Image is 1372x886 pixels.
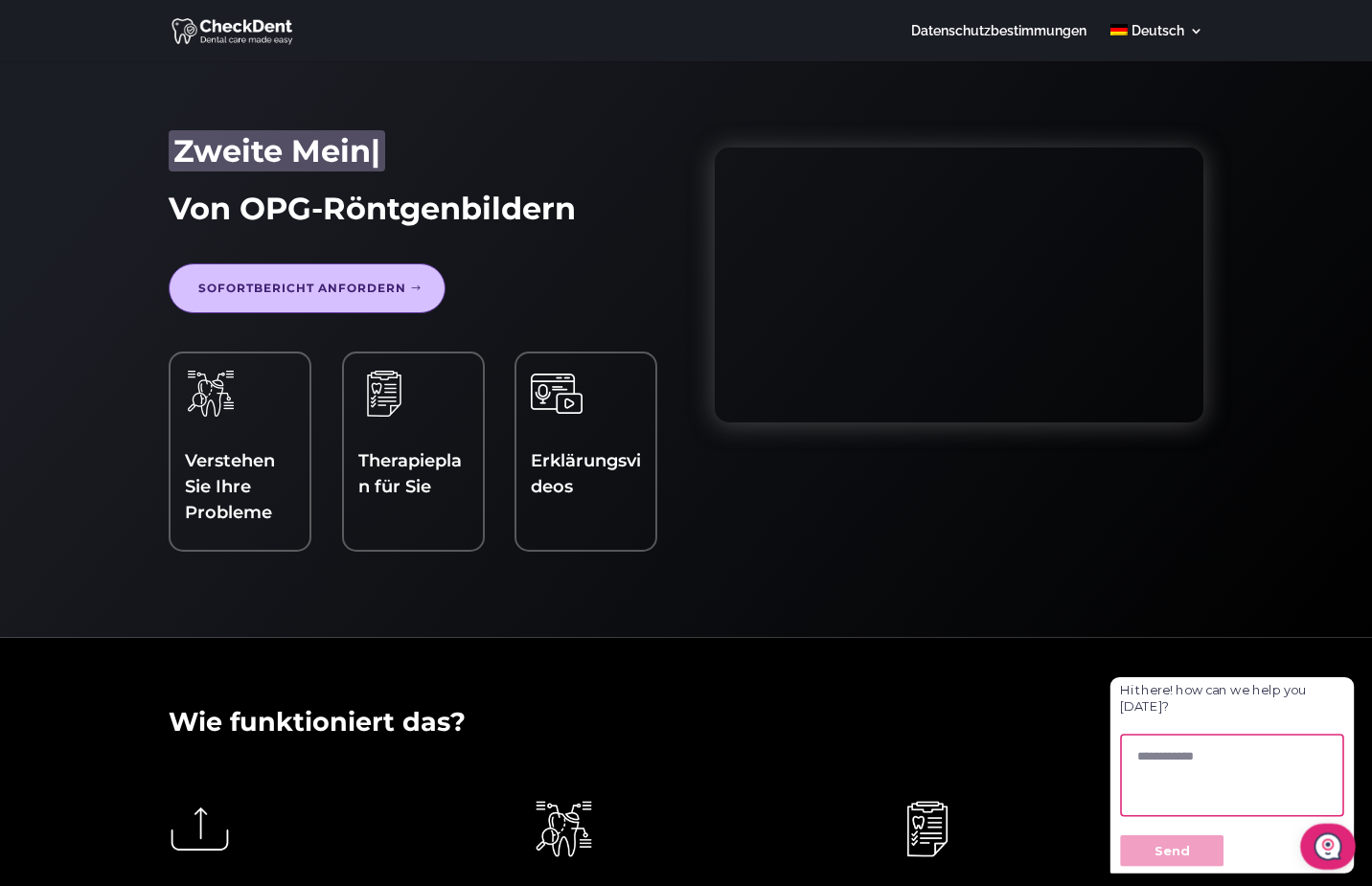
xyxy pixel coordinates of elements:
p: Hi there! how can we help you [DATE]? [28,51,308,92]
button: Send [28,241,157,282]
span: Wie funktioniert das? [169,706,466,738]
span: Zweite Mein [173,132,371,170]
a: Therapieplan für Sie [358,450,462,497]
iframe: Wie Sie Ihr Röntgenbild hochladen und sofort eine zweite Meinung erhalten [715,148,1203,422]
a: Erklärungsvideos [531,450,641,497]
a: Datenschutzbestimmungen [911,24,1086,61]
a: Verstehen Sie Ihre Probleme [185,450,275,523]
span: | [371,132,380,170]
a: Deutsch [1110,24,1203,61]
img: CheckDent [171,15,295,46]
span: Deutsch [1132,23,1184,38]
h1: Von OPG-Röntgenbildern [169,191,657,237]
a: Sofortbericht anfordern [169,263,446,313]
